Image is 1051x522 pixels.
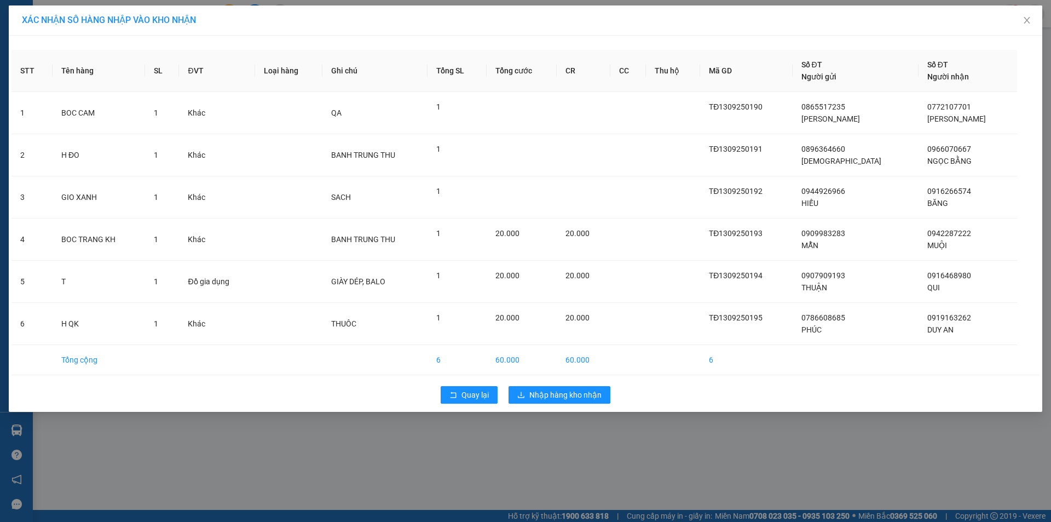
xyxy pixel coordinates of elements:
[331,319,356,328] span: THUÔC
[801,313,845,322] span: 0786608685
[927,241,947,250] span: MUỘI
[154,151,158,159] span: 1
[53,345,145,375] td: Tổng cộng
[428,50,486,92] th: Tổng SL
[801,145,845,153] span: 0896364660
[53,50,145,92] th: Tên hàng
[927,157,972,165] span: NGỌC BẰNG
[428,345,486,375] td: 6
[927,114,986,123] span: [PERSON_NAME]
[801,157,881,165] span: [DEMOGRAPHIC_DATA]
[565,229,590,238] span: 20.000
[495,229,519,238] span: 20.000
[154,319,158,328] span: 1
[487,50,557,92] th: Tổng cước
[179,261,255,303] td: Đồ gia dụng
[53,92,145,134] td: BOC CAM
[927,199,948,208] span: BĂNG
[322,50,428,92] th: Ghi chú
[11,50,53,92] th: STT
[179,92,255,134] td: Khác
[646,50,701,92] th: Thu hộ
[436,102,441,111] span: 1
[487,345,557,375] td: 60.000
[11,92,53,134] td: 1
[801,114,860,123] span: [PERSON_NAME]
[509,386,610,404] button: downloadNhập hàng kho nhận
[154,193,158,202] span: 1
[53,219,145,261] td: BOC TRANG KH
[154,277,158,286] span: 1
[557,345,610,375] td: 60.000
[927,187,971,196] span: 0916266574
[53,176,145,219] td: GIO XANH
[565,313,590,322] span: 20.000
[154,235,158,244] span: 1
[495,271,519,280] span: 20.000
[927,229,971,238] span: 0942287222
[927,313,971,322] span: 0919163262
[801,229,845,238] span: 0909983283
[927,72,969,81] span: Người nhận
[801,60,822,69] span: Số ĐT
[436,145,441,153] span: 1
[700,50,792,92] th: Mã GD
[1023,16,1031,25] span: close
[517,391,525,400] span: download
[709,145,763,153] span: TĐ1309250191
[927,283,940,292] span: QUI
[709,187,763,196] span: TĐ1309250192
[801,271,845,280] span: 0907909193
[801,199,818,208] span: HIẾU
[801,241,818,250] span: MẪN
[331,235,395,244] span: BANH TRUNG THU
[11,134,53,176] td: 2
[927,60,948,69] span: Số ĐT
[331,277,385,286] span: GIÀY DÉP, BALO
[461,389,489,401] span: Quay lại
[53,261,145,303] td: T
[709,271,763,280] span: TĐ1309250194
[179,134,255,176] td: Khác
[529,389,602,401] span: Nhập hàng kho nhận
[436,187,441,196] span: 1
[1012,5,1042,36] button: Close
[801,283,827,292] span: THUẬN
[331,108,342,117] span: QA
[709,313,763,322] span: TĐ1309250195
[179,303,255,345] td: Khác
[179,50,255,92] th: ĐVT
[709,229,763,238] span: TĐ1309250193
[22,15,196,25] span: XÁC NHẬN SỐ HÀNG NHẬP VÀO KHO NHẬN
[154,108,158,117] span: 1
[801,72,836,81] span: Người gửi
[436,229,441,238] span: 1
[436,271,441,280] span: 1
[11,303,53,345] td: 6
[801,325,822,334] span: PHÚC
[331,151,395,159] span: BANH TRUNG THU
[709,102,763,111] span: TĐ1309250190
[255,50,322,92] th: Loại hàng
[927,102,971,111] span: 0772107701
[53,134,145,176] td: H ĐO
[927,271,971,280] span: 0916468980
[557,50,610,92] th: CR
[179,219,255,261] td: Khác
[495,313,519,322] span: 20.000
[11,176,53,219] td: 3
[441,386,498,404] button: rollbackQuay lại
[331,193,351,202] span: SACH
[449,391,457,400] span: rollback
[145,50,179,92] th: SL
[610,50,646,92] th: CC
[436,313,441,322] span: 1
[700,345,792,375] td: 6
[11,219,53,261] td: 4
[801,187,845,196] span: 0944926966
[179,176,255,219] td: Khác
[11,261,53,303] td: 5
[801,102,845,111] span: 0865517235
[53,303,145,345] td: H QK
[565,271,590,280] span: 20.000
